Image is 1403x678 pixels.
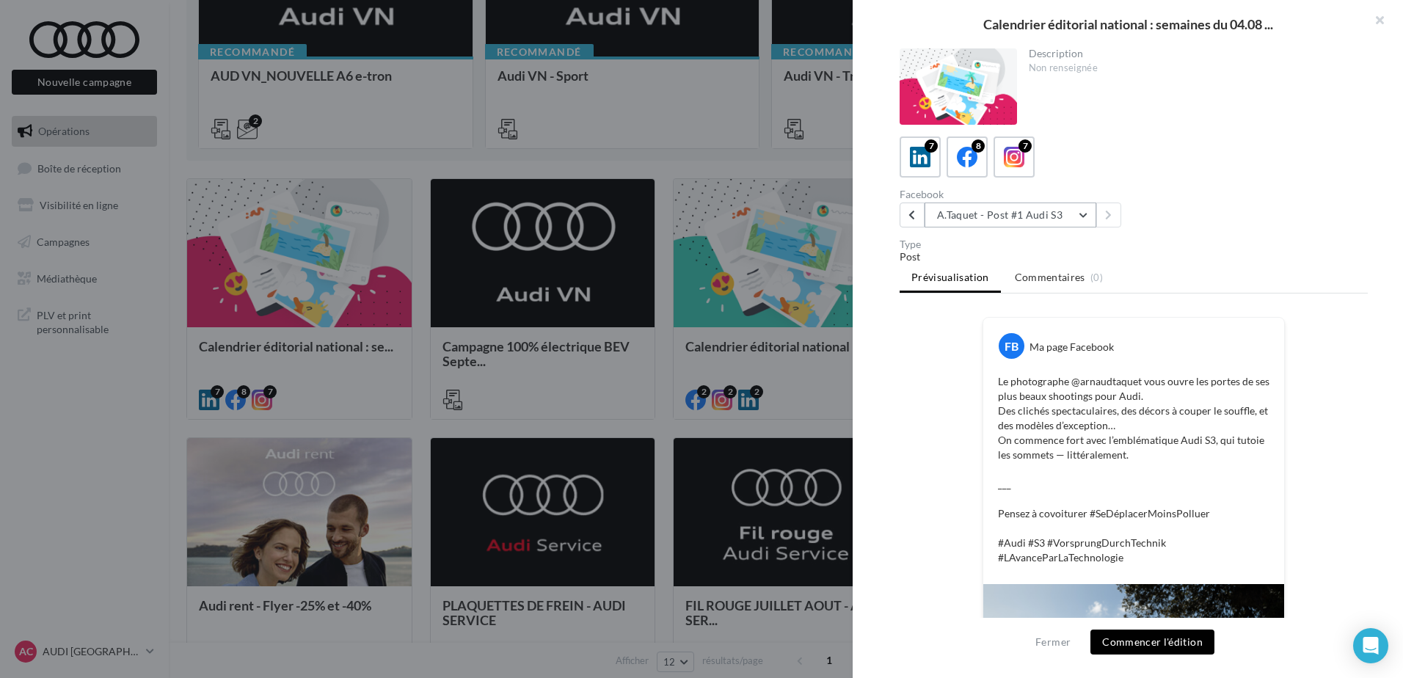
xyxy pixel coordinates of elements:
[983,18,1273,31] span: Calendrier éditorial national : semaines du 04.08 ...
[1029,62,1357,75] div: Non renseignée
[925,139,938,153] div: 7
[900,189,1128,200] div: Facebook
[972,139,985,153] div: 8
[925,203,1096,227] button: A.Taquet - Post #1 Audi S3
[900,249,1368,264] div: Post
[1029,48,1357,59] div: Description
[998,374,1269,565] p: Le photographe @‌arnaudtaquet vous ouvre les portes de ses plus beaux shootings pour Audi. Des cl...
[1030,340,1114,354] div: Ma page Facebook
[1353,628,1388,663] div: Open Intercom Messenger
[900,239,1368,249] div: Type
[1090,271,1103,283] span: (0)
[1090,630,1214,655] button: Commencer l'édition
[1015,270,1085,285] span: Commentaires
[1018,139,1032,153] div: 7
[999,333,1024,359] div: FB
[1030,633,1076,651] button: Fermer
